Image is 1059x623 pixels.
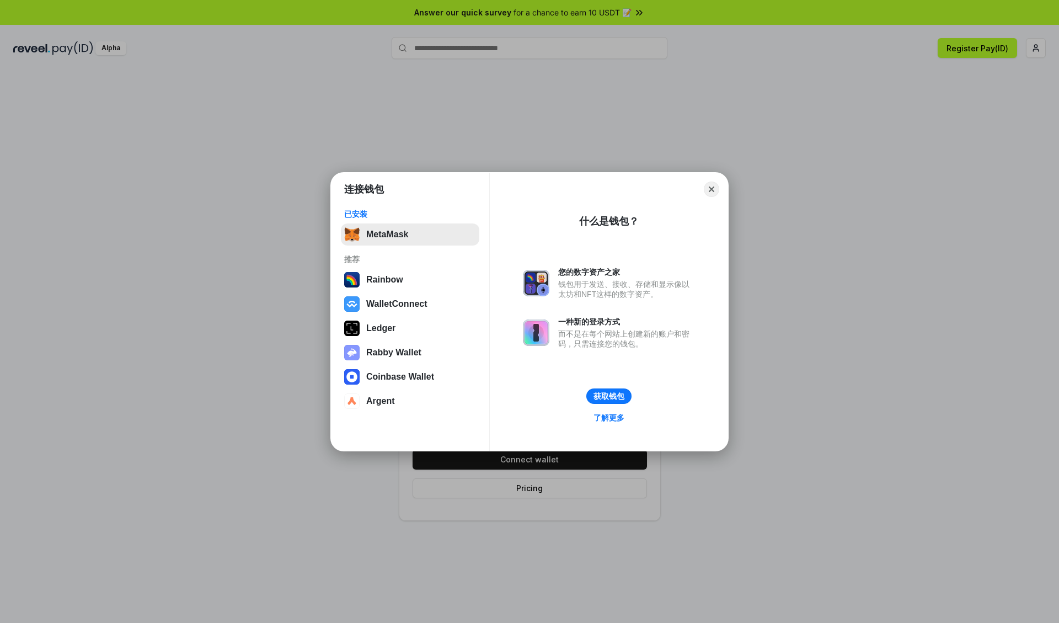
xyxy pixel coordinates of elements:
[558,279,695,299] div: 钱包用于发送、接收、存储和显示像以太坊和NFT这样的数字资产。
[344,254,476,264] div: 推荐
[366,275,403,285] div: Rainbow
[366,323,395,333] div: Ledger
[366,396,395,406] div: Argent
[344,183,384,196] h1: 连接钱包
[366,299,427,309] div: WalletConnect
[558,267,695,277] div: 您的数字资产之家
[341,293,479,315] button: WalletConnect
[344,227,360,242] img: svg+xml,%3Csvg%20fill%3D%22none%22%20height%3D%2233%22%20viewBox%3D%220%200%2035%2033%22%20width%...
[587,411,631,425] a: 了解更多
[344,272,360,287] img: svg+xml,%3Csvg%20width%3D%22120%22%20height%3D%22120%22%20viewBox%3D%220%200%20120%20120%22%20fil...
[523,320,549,346] img: svg+xml,%3Csvg%20xmlns%3D%22http%3A%2F%2Fwww.w3.org%2F2000%2Fsvg%22%20fill%3D%22none%22%20viewBox...
[593,413,624,423] div: 了解更多
[341,366,479,388] button: Coinbase Wallet
[341,390,479,412] button: Argent
[344,393,360,409] img: svg+xml,%3Csvg%20width%3D%2228%22%20height%3D%2228%22%20viewBox%3D%220%200%2028%2028%22%20fill%3D...
[344,321,360,336] img: svg+xml,%3Csvg%20xmlns%3D%22http%3A%2F%2Fwww.w3.org%2F2000%2Fsvg%22%20width%3D%2228%22%20height%3...
[366,372,434,382] div: Coinbase Wallet
[344,345,360,360] img: svg+xml,%3Csvg%20xmlns%3D%22http%3A%2F%2Fwww.w3.org%2F2000%2Fsvg%22%20fill%3D%22none%22%20viewBox...
[523,270,549,296] img: svg+xml,%3Csvg%20xmlns%3D%22http%3A%2F%2Fwww.w3.org%2F2000%2Fsvg%22%20fill%3D%22none%22%20viewBox...
[593,391,624,401] div: 获取钱包
[558,329,695,349] div: 而不是在每个网站上创建新的账户和密码，只需连接您的钱包。
[558,317,695,327] div: 一种新的登录方式
[341,223,479,246] button: MetaMask
[344,209,476,219] div: 已安装
[341,317,479,339] button: Ledger
[704,182,719,197] button: Close
[341,342,479,364] button: Rabby Wallet
[344,369,360,385] img: svg+xml,%3Csvg%20width%3D%2228%22%20height%3D%2228%22%20viewBox%3D%220%200%2028%2028%22%20fill%3D...
[579,215,639,228] div: 什么是钱包？
[341,269,479,291] button: Rainbow
[344,296,360,312] img: svg+xml,%3Csvg%20width%3D%2228%22%20height%3D%2228%22%20viewBox%3D%220%200%2028%2028%22%20fill%3D...
[366,230,408,239] div: MetaMask
[366,348,421,358] div: Rabby Wallet
[586,388,632,404] button: 获取钱包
